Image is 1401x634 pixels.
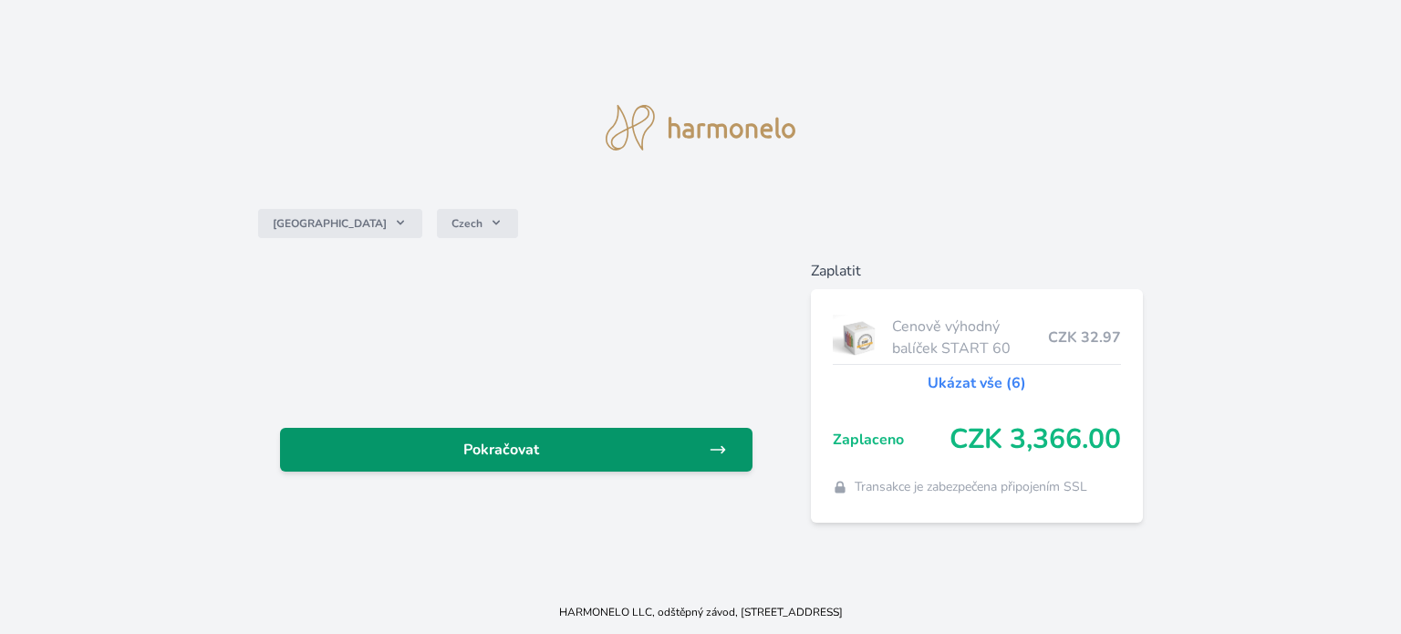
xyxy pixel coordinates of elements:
h6: Zaplatit [811,260,1143,282]
span: Zaplaceno [833,429,950,451]
span: Czech [451,216,483,231]
img: logo.svg [606,105,795,151]
button: [GEOGRAPHIC_DATA] [258,209,422,238]
span: Cenově výhodný balíček START 60 [892,316,1048,359]
span: [GEOGRAPHIC_DATA] [273,216,387,231]
span: Pokračovat [295,439,709,461]
span: CZK 3,366.00 [950,423,1121,456]
span: CZK 32.97 [1048,327,1121,348]
a: Ukázat vše (6) [928,372,1026,394]
a: Pokračovat [280,428,752,472]
button: Czech [437,209,518,238]
span: Transakce je zabezpečena připojením SSL [855,478,1087,496]
img: start.jpg [833,315,885,360]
